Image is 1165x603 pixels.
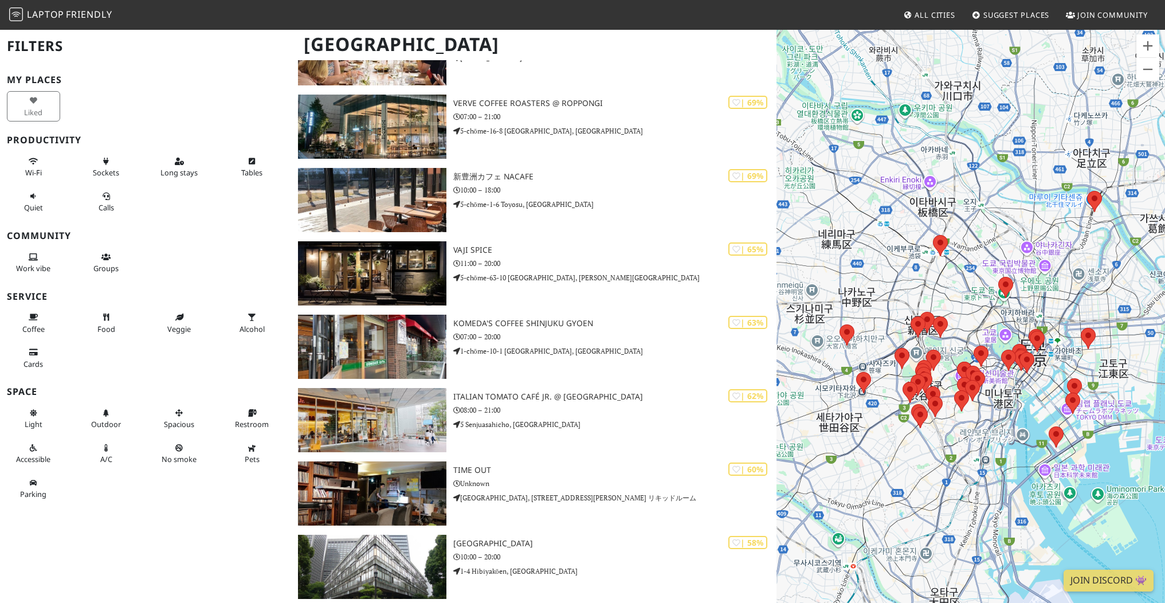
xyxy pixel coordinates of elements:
[162,454,197,464] span: Smoke free
[225,404,278,434] button: Restroom
[225,438,278,469] button: Pets
[245,454,260,464] span: Pet friendly
[453,465,777,475] h3: Time Out
[93,167,119,178] span: Power sockets
[967,5,1054,25] a: Suggest Places
[80,438,133,469] button: A/C
[728,536,767,549] div: | 58%
[298,241,446,306] img: Vaji spice
[728,96,767,109] div: | 69%
[7,473,60,504] button: Parking
[453,566,777,577] p: 1-4 Hibiyakōen, [GEOGRAPHIC_DATA]
[291,461,776,526] a: Time Out | 60% Time Out Unknown [GEOGRAPHIC_DATA], [STREET_ADDRESS][PERSON_NAME] リキッドルーム
[22,324,45,334] span: Coffee
[298,461,446,526] img: Time Out
[160,167,198,178] span: Long stays
[25,419,42,429] span: Natural light
[1077,10,1148,20] span: Join Community
[20,489,46,499] span: Parking
[1136,34,1159,57] button: 확대
[9,7,23,21] img: LaptopFriendly
[7,135,284,146] h3: Productivity
[16,454,50,464] span: Accessible
[291,535,776,599] a: Hibiya Library & Museum | 58% [GEOGRAPHIC_DATA] 10:00 – 20:00 1-4 Hibiyakōen, [GEOGRAPHIC_DATA]
[7,291,284,302] h3: Service
[298,315,446,379] img: Komeda's Coffee Shinjuku Gyoen
[728,316,767,329] div: | 63%
[453,346,777,357] p: 1-chōme-10-1 [GEOGRAPHIC_DATA], [GEOGRAPHIC_DATA]
[167,324,191,334] span: Veggie
[453,245,777,255] h3: Vaji spice
[298,95,446,159] img: Verve Coffee Roasters @ Roppongi
[9,5,112,25] a: LaptopFriendly LaptopFriendly
[7,187,60,217] button: Quiet
[7,404,60,434] button: Light
[453,319,777,328] h3: Komeda's Coffee Shinjuku Gyoen
[453,126,777,136] p: 5-chōme-16-8 [GEOGRAPHIC_DATA], [GEOGRAPHIC_DATA]
[1136,58,1159,81] button: 축소
[453,492,777,503] p: [GEOGRAPHIC_DATA], [STREET_ADDRESS][PERSON_NAME] リキッドルーム
[97,324,115,334] span: Food
[164,419,194,429] span: Spacious
[728,242,767,256] div: | 65%
[915,10,955,20] span: All Cities
[16,263,50,273] span: People working
[7,248,60,278] button: Work vibe
[291,315,776,379] a: Komeda's Coffee Shinjuku Gyoen | 63% Komeda's Coffee Shinjuku Gyoen 07:00 – 20:00 1-chōme-10-1 [G...
[7,343,60,373] button: Cards
[80,404,133,434] button: Outdoor
[24,202,43,213] span: Quiet
[240,324,265,334] span: Alcohol
[80,152,133,182] button: Sockets
[66,8,112,21] span: Friendly
[99,202,114,213] span: Video/audio calls
[7,152,60,182] button: Wi-Fi
[453,111,777,122] p: 07:00 – 21:00
[453,258,777,269] p: 11:00 – 20:00
[100,454,112,464] span: Air conditioned
[7,29,284,64] h2: Filters
[899,5,960,25] a: All Cities
[298,388,446,452] img: Italian Tomato Café Jr. @ Tokyo Denki University
[7,230,284,241] h3: Community
[241,167,262,178] span: Work-friendly tables
[728,389,767,402] div: | 62%
[80,187,133,217] button: Calls
[291,241,776,306] a: Vaji spice | 65% Vaji spice 11:00 – 20:00 5-chōme-63-10 [GEOGRAPHIC_DATA], [PERSON_NAME][GEOGRAPH...
[983,10,1050,20] span: Suggest Places
[80,308,133,338] button: Food
[453,331,777,342] p: 07:00 – 20:00
[453,172,777,182] h3: 新豊洲カフェ nacafe
[152,438,206,469] button: No smoke
[453,392,777,402] h3: Italian Tomato Café Jr. @ [GEOGRAPHIC_DATA]
[298,535,446,599] img: Hibiya Library & Museum
[291,168,776,232] a: 新豊洲カフェ nacafe | 69% 新豊洲カフェ nacafe 10:00 – 18:00 5-chōme-1-6 Toyosu, [GEOGRAPHIC_DATA]
[225,308,278,338] button: Alcohol
[225,152,278,182] button: Tables
[27,8,64,21] span: Laptop
[453,272,777,283] p: 5-chōme-63-10 [GEOGRAPHIC_DATA], [PERSON_NAME][GEOGRAPHIC_DATA]
[453,419,777,430] p: 5 Senjuasahicho, [GEOGRAPHIC_DATA]
[235,419,269,429] span: Restroom
[728,463,767,476] div: | 60%
[1061,5,1152,25] a: Join Community
[7,386,284,397] h3: Space
[453,99,777,108] h3: Verve Coffee Roasters @ Roppongi
[728,169,767,182] div: | 69%
[7,438,60,469] button: Accessible
[152,152,206,182] button: Long stays
[80,248,133,278] button: Groups
[295,29,774,60] h1: [GEOGRAPHIC_DATA]
[453,551,777,562] p: 10:00 – 20:00
[152,308,206,338] button: Veggie
[453,199,777,210] p: 5-chōme-1-6 Toyosu, [GEOGRAPHIC_DATA]
[453,405,777,416] p: 08:00 – 21:00
[453,185,777,195] p: 10:00 – 18:00
[91,419,121,429] span: Outdoor area
[453,478,777,489] p: Unknown
[93,263,119,273] span: Group tables
[453,539,777,549] h3: [GEOGRAPHIC_DATA]
[152,404,206,434] button: Spacious
[25,167,42,178] span: Stable Wi-Fi
[7,308,60,338] button: Coffee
